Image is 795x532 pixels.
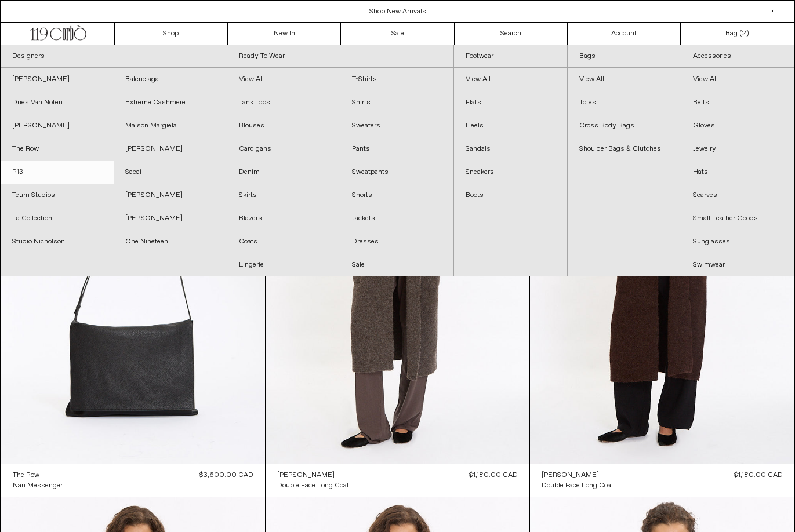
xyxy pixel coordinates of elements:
[542,481,614,491] div: Double Face Long Coat
[568,23,681,45] a: Account
[681,184,794,207] a: Scarves
[340,207,453,230] a: Jackets
[454,68,567,91] a: View All
[227,184,340,207] a: Skirts
[1,45,227,68] a: Designers
[277,480,349,491] a: Double Face Long Coat
[227,230,340,253] a: Coats
[227,91,340,114] a: Tank Tops
[1,114,114,137] a: [PERSON_NAME]
[227,253,340,276] a: Lingerie
[277,481,349,491] div: Double Face Long Coat
[369,7,426,16] a: Shop New Arrivals
[568,45,681,68] a: Bags
[227,137,340,161] a: Cardigans
[455,23,568,45] a: Search
[681,161,794,184] a: Hats
[454,137,567,161] a: Sandals
[13,470,63,480] a: The Row
[341,23,454,45] a: Sale
[340,114,453,137] a: Sweaters
[469,470,518,480] div: $1,180.00 CAD
[1,91,114,114] a: Dries Van Noten
[681,114,794,137] a: Gloves
[114,230,227,253] a: One Nineteen
[681,91,794,114] a: Belts
[227,207,340,230] a: Blazers
[13,471,39,480] div: The Row
[681,230,794,253] a: Sunglasses
[114,114,227,137] a: Maison Margiela
[568,114,681,137] a: Cross Body Bags
[742,28,749,39] span: )
[277,470,349,480] a: [PERSON_NAME]
[681,45,794,68] a: Accessories
[681,23,794,45] a: Bag ()
[13,480,63,491] a: Nan Messenger
[114,68,227,91] a: Balenciaga
[542,470,614,480] a: [PERSON_NAME]
[340,137,453,161] a: Pants
[340,184,453,207] a: Shorts
[454,91,567,114] a: Flats
[340,230,453,253] a: Dresses
[199,470,253,480] div: $3,600.00 CAD
[454,184,567,207] a: Boots
[114,207,227,230] a: [PERSON_NAME]
[1,184,114,207] a: Teurn Studios
[1,137,114,161] a: The Row
[568,137,681,161] a: Shoulder Bags & Clutches
[114,91,227,114] a: Extreme Cashmere
[542,480,614,491] a: Double Face Long Coat
[568,68,681,91] a: View All
[568,91,681,114] a: Totes
[340,253,453,276] a: Sale
[454,45,567,68] a: Footwear
[114,161,227,184] a: Sacai
[228,23,341,45] a: New In
[1,161,114,184] a: R13
[340,91,453,114] a: Shirts
[742,29,746,38] span: 2
[340,161,453,184] a: Sweatpants
[277,471,335,480] div: [PERSON_NAME]
[542,471,599,480] div: [PERSON_NAME]
[114,137,227,161] a: [PERSON_NAME]
[1,68,114,91] a: [PERSON_NAME]
[454,161,567,184] a: Sneakers
[227,45,453,68] a: Ready To Wear
[1,207,114,230] a: La Collection
[734,470,783,480] div: $1,180.00 CAD
[13,481,63,491] div: Nan Messenger
[227,68,340,91] a: View All
[340,68,453,91] a: T-Shirts
[681,68,794,91] a: View All
[1,230,114,253] a: Studio Nicholson
[681,207,794,230] a: Small Leather Goods
[681,137,794,161] a: Jewelry
[227,114,340,137] a: Blouses
[681,253,794,276] a: Swimwear
[227,161,340,184] a: Denim
[454,114,567,137] a: Heels
[114,184,227,207] a: [PERSON_NAME]
[115,23,228,45] a: Shop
